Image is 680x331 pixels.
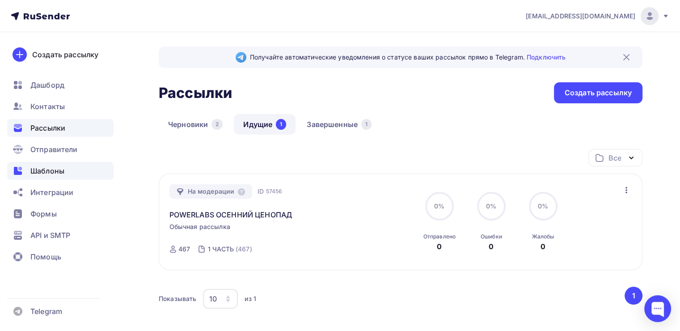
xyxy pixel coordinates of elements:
[7,98,114,115] a: Контакты
[7,76,114,94] a: Дашборд
[30,306,62,317] span: Telegram
[423,233,456,240] div: Отправлено
[7,205,114,223] a: Формы
[7,162,114,180] a: Шаблоны
[481,233,502,240] div: Ошибки
[30,144,78,155] span: Отправители
[437,241,442,252] div: 0
[159,84,232,102] h2: Рассылки
[486,202,496,210] span: 0%
[236,52,246,63] img: Telegram
[527,53,566,61] a: Подключить
[159,114,232,135] a: Черновики2
[169,184,253,199] div: На модерации
[178,245,190,254] div: 467
[623,287,643,305] ul: Pagination
[250,53,566,62] span: Получайте автоматические уведомления о статусе ваших рассылок прямо в Telegram.
[209,293,217,304] div: 10
[30,80,64,90] span: Дашборд
[266,187,282,196] span: 57456
[207,242,253,256] a: 1 ЧАСТЬ (467)
[7,119,114,137] a: Рассылки
[7,140,114,158] a: Отправители
[30,251,61,262] span: Помощь
[169,209,292,220] a: POWERLABS ОСЕННИЙ ЦЕНОПАД
[526,12,635,21] span: [EMAIL_ADDRESS][DOMAIN_NAME]
[30,101,65,112] span: Контакты
[565,88,632,98] div: Создать рассылку
[276,119,286,130] div: 1
[532,233,554,240] div: Жалобы
[434,202,444,210] span: 0%
[30,165,64,176] span: Шаблоны
[526,7,669,25] a: [EMAIL_ADDRESS][DOMAIN_NAME]
[32,49,98,60] div: Создать рассылку
[245,294,256,303] div: из 1
[608,153,621,163] div: Все
[203,289,238,309] button: 10
[236,245,252,254] div: (467)
[489,241,494,252] div: 0
[297,114,381,135] a: Завершенные1
[30,187,73,198] span: Интеграции
[30,123,65,133] span: Рассылки
[234,114,296,135] a: Идущие1
[211,119,223,130] div: 2
[30,230,70,241] span: API и SMTP
[588,149,642,166] button: Все
[258,187,264,196] span: ID
[625,287,642,305] button: Go to page 1
[159,294,196,303] div: Показывать
[361,119,372,130] div: 1
[208,245,234,254] div: 1 ЧАСТЬ
[30,208,57,219] span: Формы
[538,202,548,210] span: 0%
[169,222,230,231] span: Обычная рассылка
[541,241,545,252] div: 0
